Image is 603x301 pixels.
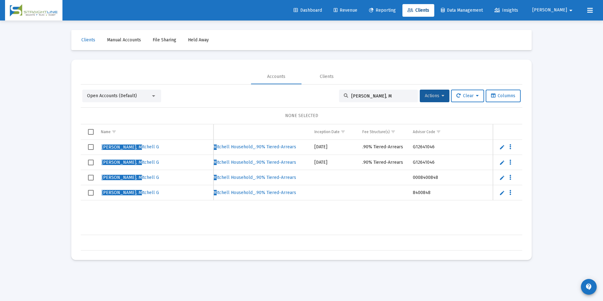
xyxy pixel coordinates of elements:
[289,4,327,17] a: Dashboard
[176,173,297,182] a: [PERSON_NAME], Mitchell Household_.90% Tiered-Arrears
[102,175,142,180] span: [PERSON_NAME], M
[76,34,100,46] a: Clients
[188,37,209,43] span: Held Away
[10,4,58,17] img: Dashboard
[420,90,449,102] button: Actions
[408,185,501,200] td: 8400848
[176,142,297,152] a: [PERSON_NAME], Mitchell Household_.90% Tiered-Arrears
[102,34,146,46] a: Manual Accounts
[486,90,521,102] button: Columns
[81,124,522,251] div: Data grid
[413,129,435,134] div: Advisor Code
[176,160,296,165] span: itchell Household_.90% Tiered-Arrears
[369,8,396,13] span: Reporting
[310,155,358,170] td: [DATE]
[391,129,395,134] span: Show filter options for column 'Fee Structure(s)'
[101,142,160,152] a: [PERSON_NAME], Mitchell G
[112,129,116,134] span: Show filter options for column 'Name'
[176,144,296,150] span: itchell Household_.90% Tiered-Arrears
[101,173,160,182] a: [PERSON_NAME], Mitchell G
[495,8,518,13] span: Insights
[87,93,137,98] span: Open Accounts (Default)
[153,37,176,43] span: File Sharing
[88,190,94,196] div: Select row
[102,145,142,150] span: [PERSON_NAME], M
[358,155,408,170] td: .90% Tiered-Arrears
[358,124,408,139] td: Column Fee Structure(s)
[102,190,159,195] span: itchell G
[148,34,181,46] a: File Sharing
[102,144,159,150] span: itchell G
[499,175,505,180] a: Edit
[532,8,567,13] span: [PERSON_NAME]
[86,113,517,119] div: NONE SELECTED
[102,175,159,180] span: itchell G
[329,4,362,17] a: Revenue
[176,190,296,195] span: itchell Household_.90% Tiered-Arrears
[176,175,296,180] span: itchell Household_.90% Tiered-Arrears
[171,124,310,139] td: Column Billing Group
[267,74,285,80] div: Accounts
[408,124,501,139] td: Column Advisor Code
[441,8,483,13] span: Data Management
[451,90,484,102] button: Clear
[436,129,441,134] span: Show filter options for column 'Advisor Code'
[408,140,501,155] td: G12641046
[425,93,444,98] span: Actions
[489,4,523,17] a: Insights
[310,124,358,139] td: Column Inception Date
[491,93,515,98] span: Columns
[107,37,141,43] span: Manual Accounts
[81,37,95,43] span: Clients
[102,160,159,165] span: itchell G
[102,190,142,195] span: [PERSON_NAME], M
[314,129,340,134] div: Inception Date
[436,4,488,17] a: Data Management
[499,144,505,150] a: Edit
[294,8,322,13] span: Dashboard
[97,124,214,139] td: Column Name
[88,175,94,180] div: Select row
[402,4,434,17] a: Clients
[88,160,94,165] div: Select row
[362,129,390,134] div: Fee Structure(s)
[310,140,358,155] td: [DATE]
[585,283,593,291] mat-icon: contact_support
[334,8,357,13] span: Revenue
[320,74,334,80] div: Clients
[101,129,111,134] div: Name
[88,144,94,150] div: Select row
[102,160,142,165] span: [PERSON_NAME], M
[408,170,501,185] td: 0008400848
[407,8,429,13] span: Clients
[364,4,401,17] a: Reporting
[176,158,297,167] a: [PERSON_NAME], Mitchell Household_.90% Tiered-Arrears
[176,188,297,198] a: [PERSON_NAME], Mitchell Household_.90% Tiered-Arrears
[101,158,160,167] a: [PERSON_NAME], Mitchell G
[101,188,160,198] a: [PERSON_NAME], Mitchell G
[408,155,501,170] td: G12641046
[567,4,575,17] mat-icon: arrow_drop_down
[341,129,345,134] span: Show filter options for column 'Inception Date'
[456,93,479,98] span: Clear
[499,190,505,196] a: Edit
[499,160,505,165] a: Edit
[358,140,408,155] td: .90% Tiered-Arrears
[88,129,94,135] div: Select all
[525,4,582,16] button: [PERSON_NAME]
[351,93,413,99] input: Search
[183,34,214,46] a: Held Away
